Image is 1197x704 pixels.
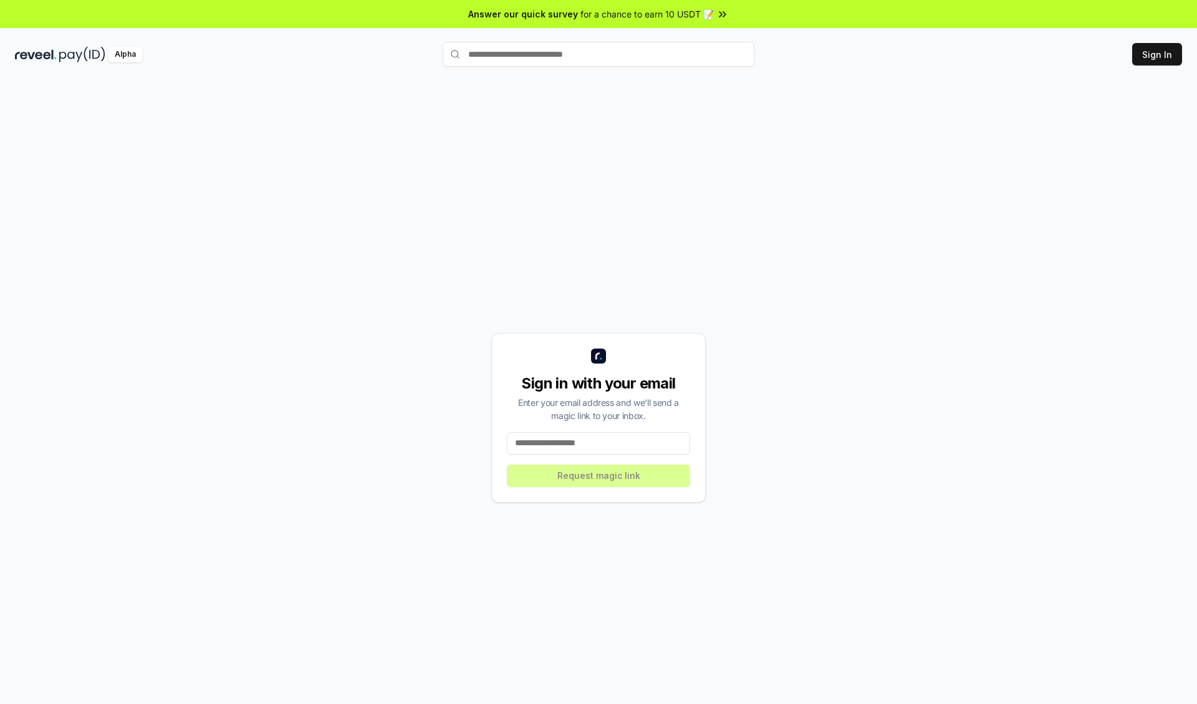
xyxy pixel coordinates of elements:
span: for a chance to earn 10 USDT 📝 [580,7,714,21]
button: Sign In [1132,43,1182,65]
div: Alpha [108,47,143,62]
img: pay_id [59,47,105,62]
span: Answer our quick survey [468,7,578,21]
div: Sign in with your email [507,374,690,393]
img: reveel_dark [15,47,57,62]
img: logo_small [591,349,606,364]
div: Enter your email address and we’ll send a magic link to your inbox. [507,396,690,422]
